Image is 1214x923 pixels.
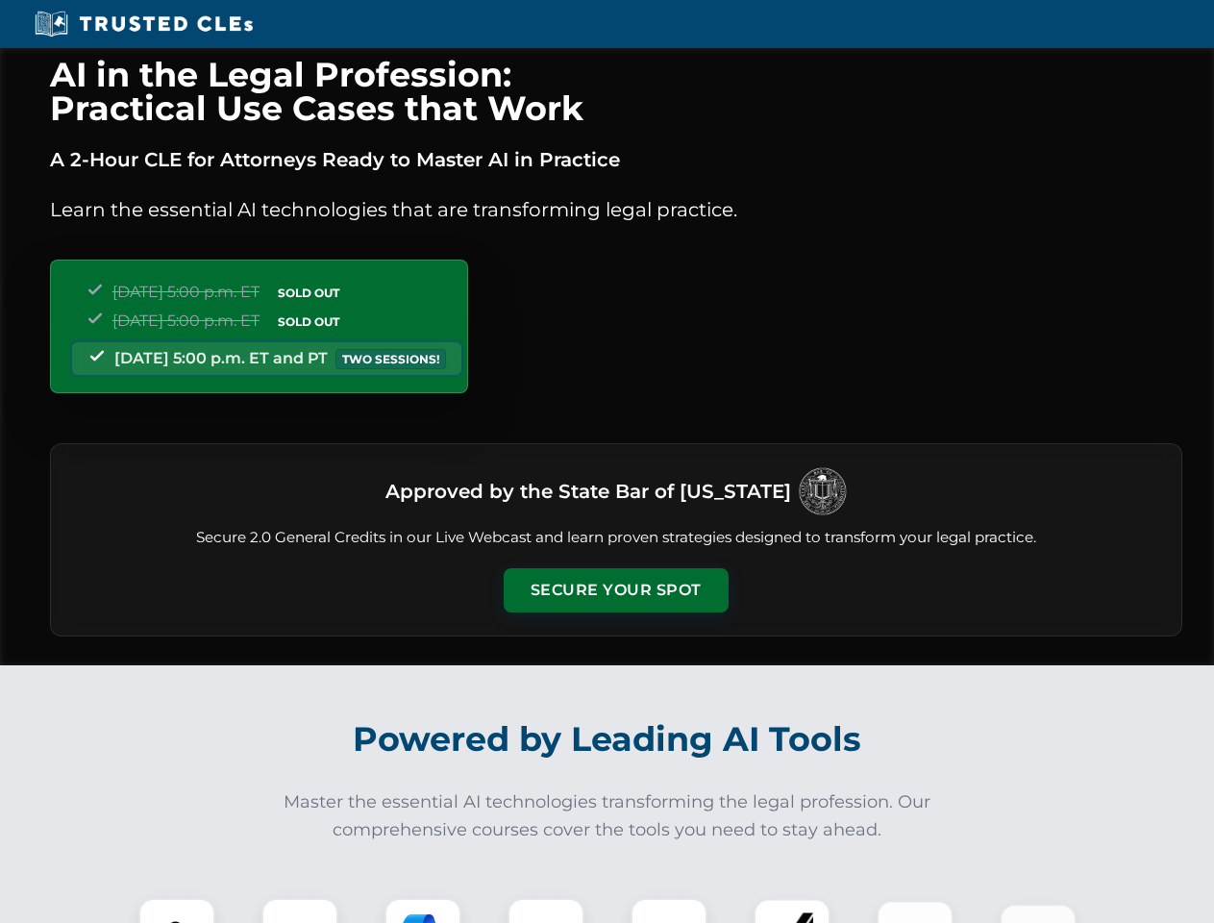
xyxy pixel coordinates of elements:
h3: Approved by the State Bar of [US_STATE] [385,474,791,509]
button: Secure Your Spot [504,568,729,612]
span: [DATE] 5:00 p.m. ET [112,312,260,330]
p: A 2-Hour CLE for Attorneys Ready to Master AI in Practice [50,144,1182,175]
span: SOLD OUT [271,312,346,332]
img: Logo [799,467,847,515]
img: Trusted CLEs [29,10,259,38]
span: [DATE] 5:00 p.m. ET [112,283,260,301]
span: SOLD OUT [271,283,346,303]
p: Learn the essential AI technologies that are transforming legal practice. [50,194,1182,225]
h1: AI in the Legal Profession: Practical Use Cases that Work [50,58,1182,125]
p: Master the essential AI technologies transforming the legal profession. Our comprehensive courses... [271,788,944,844]
p: Secure 2.0 General Credits in our Live Webcast and learn proven strategies designed to transform ... [74,527,1158,549]
h2: Powered by Leading AI Tools [75,706,1140,773]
